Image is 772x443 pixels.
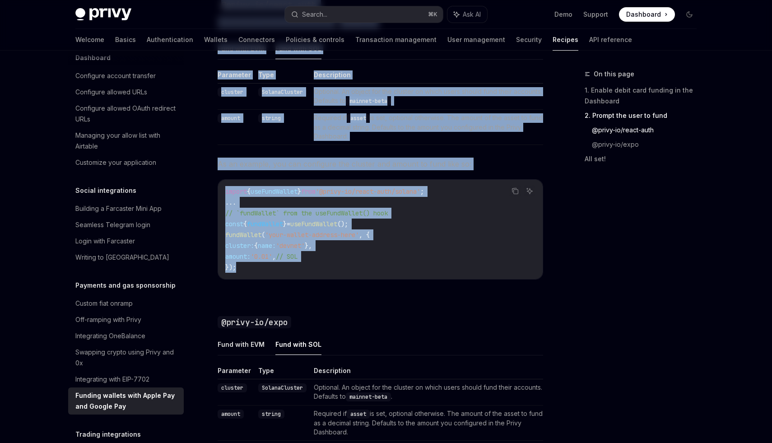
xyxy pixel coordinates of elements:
span: ; [420,187,424,196]
code: amount [218,410,244,419]
th: Type [255,366,310,379]
div: Configure allowed OAuth redirect URLs [75,103,178,125]
h5: Social integrations [75,185,136,196]
td: Optional. An object for the cluster on which users should fund their accounts. Defaults to . [310,379,543,406]
a: Security [516,29,542,51]
span: { [247,187,251,196]
span: { [243,220,247,228]
span: useFundWallet [251,187,298,196]
a: Login with Farcaster [68,233,184,249]
div: Seamless Telegram login [75,219,150,230]
a: Writing to [GEOGRAPHIC_DATA] [68,249,184,266]
a: 2. Prompt the user to fund [585,108,704,123]
button: Fund with SOL [275,334,321,355]
span: , { [359,231,370,239]
a: Transaction management [355,29,437,51]
span: , [272,252,276,261]
span: amount: [225,252,251,261]
a: API reference [589,29,632,51]
span: 'devnet' [276,242,305,250]
a: Basics [115,29,136,51]
span: { [254,242,258,250]
a: Configure account transfer [68,68,184,84]
div: Building a Farcaster Mini App [75,203,162,214]
th: Parameter [218,70,255,84]
td: Required if is set, optional otherwise. The amount of the asset to fund as a decimal string. Defa... [310,406,543,441]
div: Off-ramping with Privy [75,314,141,325]
span: // `fundWallet` from the useFundWallet() hook [225,209,388,217]
code: asset [347,410,370,419]
span: }, [305,242,312,250]
span: '@privy-io/react-auth/solana' [316,187,420,196]
a: Authentication [147,29,193,51]
a: Custom fiat onramp [68,295,184,312]
a: Welcome [75,29,104,51]
span: // SOL [276,252,298,261]
span: name: [258,242,276,250]
a: Funding wallets with Apple Pay and Google Pay [68,387,184,415]
code: SolanaCluster [258,88,307,97]
code: string [258,410,284,419]
div: Managing your allow list with Airtable [75,130,178,152]
span: cluster: [225,242,254,250]
span: As an example, you can configure the cluster and amount to fund like so: [218,158,543,170]
h5: Payments and gas sponsorship [75,280,176,291]
th: Description [310,366,543,379]
div: Custom fiat onramp [75,298,133,309]
a: Managing your allow list with Airtable [68,127,184,154]
a: Off-ramping with Privy [68,312,184,328]
img: dark logo [75,8,131,21]
td: Required if is set, optional otherwise. The amount of the asset to fund as a decimal string. Defa... [310,110,543,145]
a: Policies & controls [286,29,344,51]
span: from [301,187,316,196]
span: = [287,220,290,228]
a: Integrating OneBalance [68,328,184,344]
a: @privy-io/expo [592,137,704,152]
div: Integrating OneBalance [75,331,145,341]
span: import [225,187,247,196]
a: Configure allowed URLs [68,84,184,100]
code: string [258,114,284,123]
td: Optional. An object for the cluster on which users should fund their accounts. Defaults to . [310,84,543,110]
a: Building a Farcaster Mini App [68,201,184,217]
th: Parameter [218,366,255,379]
span: '0.01' [251,252,272,261]
code: amount [218,114,244,123]
th: Description [310,70,543,84]
span: }); [225,263,236,271]
span: } [298,187,301,196]
div: Funding wallets with Apple Pay and Google Pay [75,390,178,412]
a: 1. Enable debit card funding in the Dashboard [585,83,704,108]
a: User management [447,29,505,51]
code: @privy-io/expo [218,316,291,328]
a: Swapping crypto using Privy and 0x [68,344,184,371]
a: Customize your application [68,154,184,171]
button: Search...⌘K [285,6,443,23]
a: Integrating with EIP-7702 [68,371,184,387]
div: Configure account transfer [75,70,156,81]
code: cluster [218,383,247,392]
span: ( [261,231,265,239]
span: ... [225,198,236,206]
button: Ask AI [447,6,487,23]
span: Dashboard [626,10,661,19]
a: @privy-io/react-auth [592,123,704,137]
span: Ask AI [463,10,481,19]
div: Integrating with EIP-7702 [75,374,149,385]
a: Wallets [204,29,228,51]
div: Customize your application [75,157,156,168]
button: Ask AI [524,185,535,197]
span: fundWallet [225,231,261,239]
code: mainnet-beta [346,392,391,401]
span: (); [337,220,348,228]
span: 'your-wallet-address-here' [265,231,359,239]
a: All set! [585,152,704,166]
a: Configure allowed OAuth redirect URLs [68,100,184,127]
a: Seamless Telegram login [68,217,184,233]
a: Demo [554,10,572,19]
button: Copy the contents from the code block [509,185,521,197]
code: cluster [218,88,247,97]
button: Toggle dark mode [682,7,697,22]
div: Configure allowed URLs [75,87,147,98]
span: } [283,220,287,228]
